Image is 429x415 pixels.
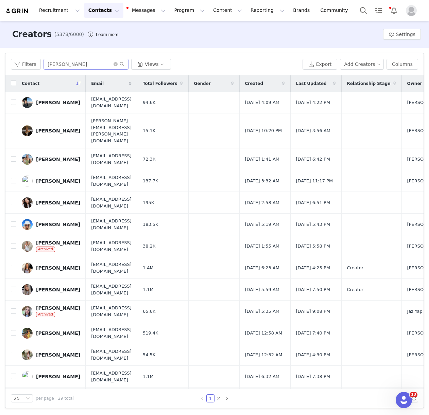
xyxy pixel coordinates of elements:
span: [DATE] 1:41 AM [245,156,280,163]
img: e8148a4d-7bf0-4a0e-bb9a-6cca8b241366.jpg [22,176,33,186]
span: 72.3K [143,156,155,163]
img: 2883914b-0cb0-44d8-abbe-c54c335f7b17.jpg [22,241,33,252]
span: [DATE] 6:23 AM [245,265,280,271]
a: 2 [215,395,222,402]
a: [PERSON_NAME] [22,349,80,360]
div: [PERSON_NAME] [36,157,80,162]
button: Search [356,3,371,18]
i: icon: left [200,397,204,401]
span: [DATE] 3:32 AM [245,178,280,184]
span: [DATE] 10:20 PM [245,127,282,134]
i: icon: right [225,397,229,401]
button: Columns [387,59,418,70]
i: icon: search [120,62,124,67]
a: [PERSON_NAME] [22,328,80,339]
span: [EMAIL_ADDRESS][DOMAIN_NAME] [91,96,132,109]
span: [EMAIL_ADDRESS][DOMAIN_NAME] [91,152,132,166]
div: Tooltip anchor [95,31,120,38]
li: 1 [206,394,214,402]
span: [DATE] 6:51 PM [296,199,330,206]
img: aa0be9cb-fe82-41ba-aaef-8b5ad412f903.jpg [22,328,33,339]
button: Views [131,59,171,70]
a: [PERSON_NAME] [22,97,80,108]
span: [PERSON_NAME][EMAIL_ADDRESS][PERSON_NAME][DOMAIN_NAME] [91,118,132,144]
input: Search... [44,59,128,70]
span: [EMAIL_ADDRESS][DOMAIN_NAME] [91,174,132,187]
span: [DATE] 3:56 AM [296,127,331,134]
span: [DATE] 5:43 PM [296,221,330,228]
span: 1.1M [143,286,154,293]
div: [PERSON_NAME] [36,265,80,271]
li: 2 [214,394,223,402]
span: Archived [36,312,55,317]
a: [PERSON_NAME]Archived [22,305,80,318]
a: Tasks [371,3,386,18]
span: [EMAIL_ADDRESS][DOMAIN_NAME] [91,305,132,318]
button: Filters [11,59,41,70]
span: [DATE] 4:25 PM [296,265,330,271]
div: [PERSON_NAME] [36,222,80,227]
span: Contact [22,80,39,87]
button: Profile [402,5,424,16]
span: 183.5K [143,221,158,228]
span: Last Updated [296,80,327,87]
span: 1.4M [143,265,154,271]
span: 38.2K [143,243,155,250]
button: Messages [124,3,170,18]
img: a698d785-278a-47da-9ddb-9de6802055a8.jpg [22,263,33,273]
span: Created [245,80,263,87]
span: Creator [347,265,364,271]
iframe: Intercom live chat [396,392,412,408]
button: Recruitment [35,3,84,18]
span: [EMAIL_ADDRESS][DOMAIN_NAME] [91,239,132,253]
span: [EMAIL_ADDRESS][DOMAIN_NAME] [91,283,132,296]
a: Community [316,3,355,18]
span: Owner [407,80,422,87]
a: Brands [289,3,316,18]
span: 519.4K [143,330,158,337]
a: 1 [207,395,214,402]
div: [PERSON_NAME] [36,352,80,358]
span: [DATE] 12:58 AM [245,330,282,337]
span: [DATE] 6:32 AM [245,373,280,380]
span: [DATE] 1:55 AM [245,243,280,250]
a: [PERSON_NAME] [22,125,80,136]
img: placeholder-profile.jpg [406,5,417,16]
button: Add Creators [340,59,384,70]
a: [PERSON_NAME] [22,219,80,230]
div: [PERSON_NAME] [36,305,80,311]
span: Email [91,80,104,87]
div: [PERSON_NAME] [36,178,80,184]
span: per page | 29 total [36,395,74,401]
li: Previous Page [198,394,206,402]
span: [DATE] 4:22 PM [296,99,330,106]
span: [DATE] 12:32 AM [245,351,282,358]
h3: Creators [12,28,52,40]
a: [PERSON_NAME] [22,176,80,186]
img: ccc775c6-0bec-48d2-a36d-1f43f906fb7c.jpg [22,284,33,295]
span: [DATE] 2:58 AM [245,199,280,206]
div: [PERSON_NAME] [36,200,80,205]
span: [DATE] 5:59 AM [245,286,280,293]
span: [EMAIL_ADDRESS][DOMAIN_NAME] [91,196,132,209]
span: [EMAIL_ADDRESS][DOMAIN_NAME] [91,261,132,274]
span: [EMAIL_ADDRESS][DOMAIN_NAME] [91,218,132,231]
span: 1.1M [143,373,154,380]
img: grin logo [5,8,29,14]
span: [DATE] 5:19 AM [245,221,280,228]
span: [EMAIL_ADDRESS][DOMAIN_NAME] [91,326,132,340]
span: [DATE] 5:58 PM [296,243,330,250]
span: [EMAIL_ADDRESS][DOMAIN_NAME] [91,370,132,383]
div: 25 [14,395,20,402]
li: Next Page [223,394,231,402]
span: [DATE] 11:17 PM [296,178,333,184]
a: [PERSON_NAME] [22,284,80,295]
button: Contacts [84,3,123,18]
span: [DATE] 7:40 PM [296,330,330,337]
span: 65.6K [143,308,155,315]
span: [DATE] 4:09 AM [245,99,280,106]
div: [PERSON_NAME] [36,287,80,292]
span: Creator [347,286,364,293]
div: [PERSON_NAME] [36,374,80,379]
